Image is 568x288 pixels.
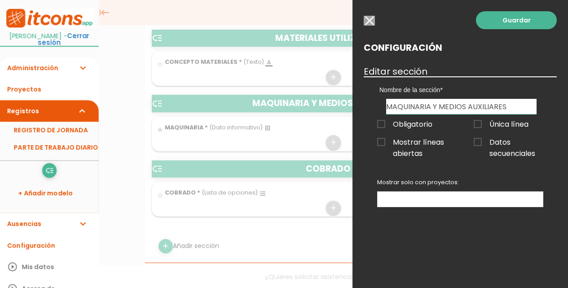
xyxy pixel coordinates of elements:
span: Obligatorio [377,119,432,130]
span: Mostrar líneas abiertas [377,137,447,148]
label: Nombre de la sección [379,85,543,94]
span: Datos secuenciales [474,137,543,148]
a: Guardar [476,11,557,29]
p: Mostrar solo con proyectos: [377,178,543,186]
input: Mostrar solo con proyectos: [378,192,387,204]
h2: Configuración [364,43,557,53]
span: Única línea [474,119,528,130]
h3: Editar sección [364,66,557,76]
